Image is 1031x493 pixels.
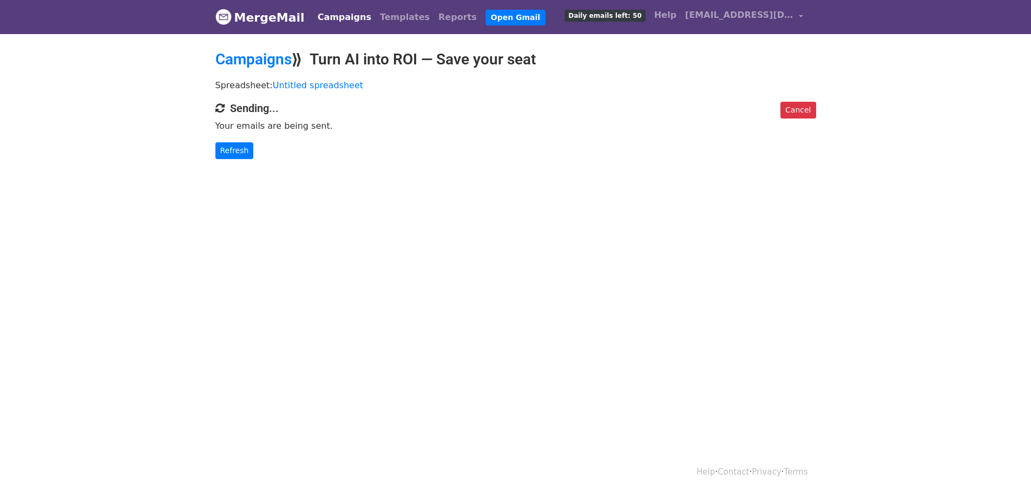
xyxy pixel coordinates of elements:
[376,6,434,28] a: Templates
[273,80,363,90] a: Untitled spreadsheet
[650,4,681,26] a: Help
[681,4,807,30] a: [EMAIL_ADDRESS][DOMAIN_NAME]
[434,6,481,28] a: Reports
[697,467,715,477] a: Help
[564,10,645,22] span: Daily emails left: 50
[215,50,816,69] h2: ⟫ Turn AI into ROI — Save your seat
[215,102,816,115] h4: Sending...
[215,6,305,29] a: MergeMail
[485,10,546,25] a: Open Gmail
[215,80,816,91] p: Spreadsheet:
[780,102,816,119] a: Cancel
[215,9,232,25] img: MergeMail logo
[215,50,292,68] a: Campaigns
[560,4,649,26] a: Daily emails left: 50
[215,120,816,132] p: Your emails are being sent.
[685,9,793,22] span: [EMAIL_ADDRESS][DOMAIN_NAME]
[718,467,749,477] a: Contact
[215,142,254,159] a: Refresh
[784,467,807,477] a: Terms
[313,6,376,28] a: Campaigns
[752,467,781,477] a: Privacy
